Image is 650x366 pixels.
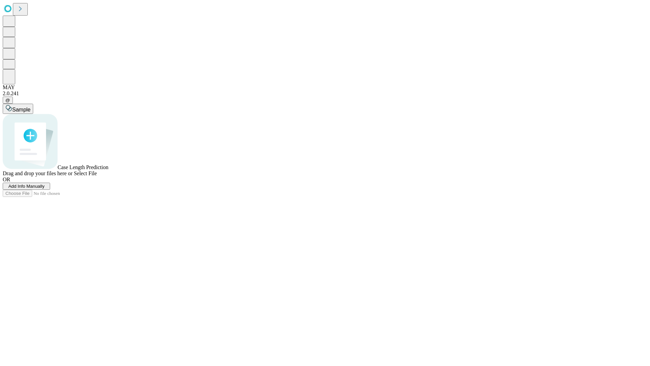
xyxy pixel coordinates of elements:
button: Sample [3,104,33,114]
span: Case Length Prediction [58,164,108,170]
span: Add Info Manually [8,184,45,189]
button: Add Info Manually [3,183,50,190]
span: Drag and drop your files here or [3,170,72,176]
span: Sample [12,107,30,113]
div: MAY [3,84,647,90]
span: @ [5,98,10,103]
span: OR [3,177,10,182]
span: Select File [74,170,97,176]
div: 2.0.241 [3,90,647,97]
button: @ [3,97,13,104]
